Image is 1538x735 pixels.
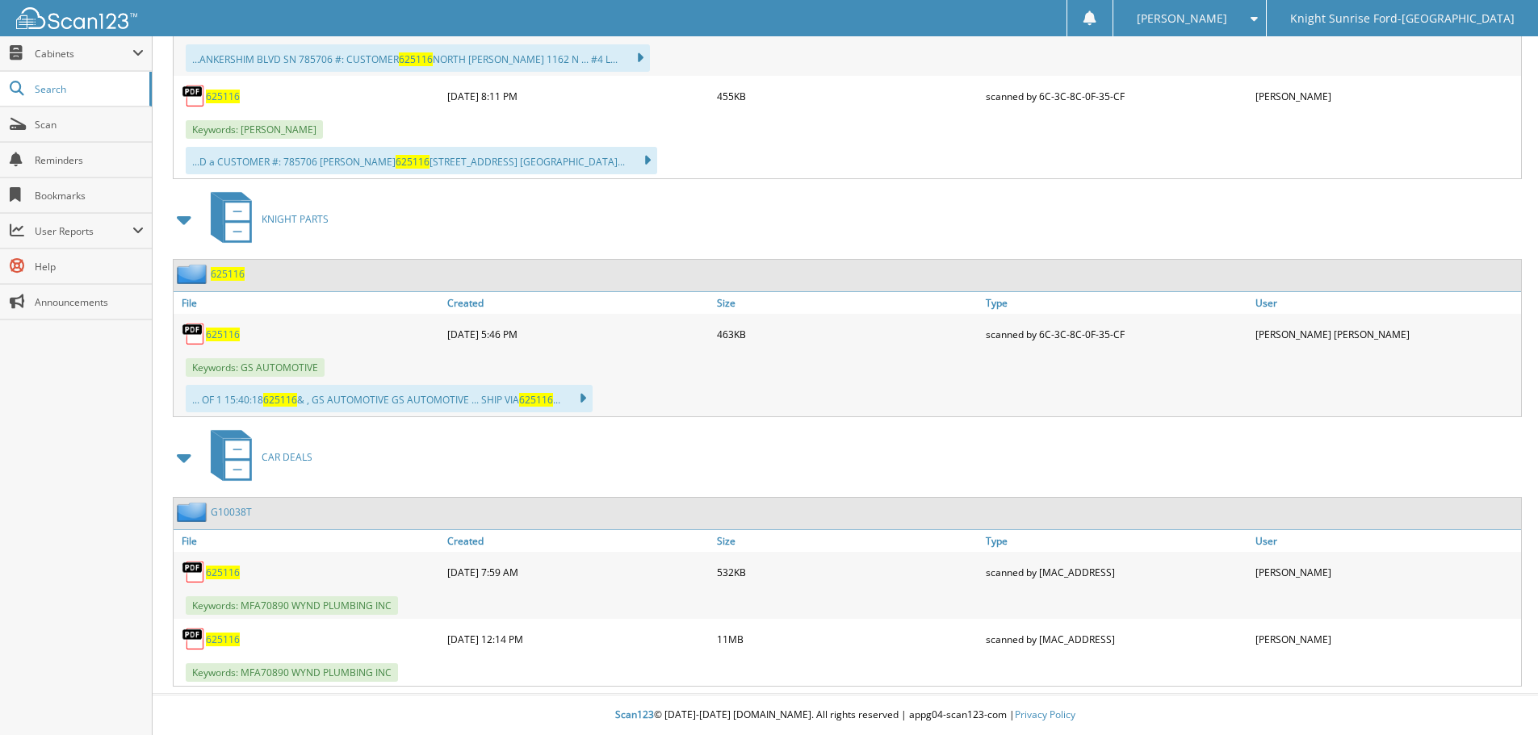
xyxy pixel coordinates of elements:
span: Keywords: MFA70890 WYND PLUMBING INC [186,596,398,615]
div: [PERSON_NAME] [1251,623,1521,655]
div: [PERSON_NAME] [PERSON_NAME] [1251,318,1521,350]
img: PDF.png [182,322,206,346]
a: File [174,292,443,314]
div: scanned by [MAC_ADDRESS] [982,556,1251,588]
a: User [1251,292,1521,314]
a: Created [443,292,713,314]
a: 625116 [206,90,240,103]
a: Created [443,530,713,552]
a: Type [982,292,1251,314]
span: Keywords: MFA70890 WYND PLUMBING INC [186,663,398,682]
div: [PERSON_NAME] [1251,80,1521,112]
img: PDF.png [182,627,206,651]
span: 625116 [399,52,433,66]
span: Search [35,82,141,96]
span: Scan [35,118,144,132]
a: CAR DEALS [201,425,312,489]
a: 625116 [211,267,245,281]
div: scanned by [MAC_ADDRESS] [982,623,1251,655]
a: File [174,530,443,552]
img: PDF.png [182,560,206,584]
div: 463KB [713,318,983,350]
div: scanned by 6C-3C-8C-0F-35-CF [982,318,1251,350]
span: Cabinets [35,47,132,61]
span: [PERSON_NAME] [1137,14,1227,23]
a: 625116 [206,566,240,579]
span: Scan123 [615,708,654,721]
img: folder2.png [177,264,211,284]
a: 625116 [206,633,240,646]
span: Keywords: GS AUTOMOTIVE [186,358,325,377]
a: 625116 [206,328,240,341]
a: Type [982,530,1251,552]
span: Announcements [35,295,144,309]
div: [DATE] 5:46 PM [443,318,713,350]
a: User [1251,530,1521,552]
a: Size [713,530,983,552]
span: User Reports [35,224,132,238]
span: Help [35,260,144,274]
div: [DATE] 8:11 PM [443,80,713,112]
div: 532KB [713,556,983,588]
a: Privacy Policy [1015,708,1075,721]
div: [DATE] 12:14 PM [443,623,713,655]
div: © [DATE]-[DATE] [DOMAIN_NAME]. All rights reserved | appg04-scan123-com | [153,695,1538,735]
a: G10038T [211,505,252,519]
span: Knight Sunrise Ford-[GEOGRAPHIC_DATA] [1290,14,1515,23]
a: KNIGHT PARTS [201,187,329,251]
div: 455KB [713,80,983,112]
span: Keywords: [PERSON_NAME] [186,120,323,139]
div: ... OF 1 15:40:18 & , GS AUTOMOTIVE GS AUTOMOTIVE ... SHIP VIA ... [186,385,593,412]
span: Reminders [35,153,144,167]
a: Size [713,292,983,314]
iframe: Chat Widget [1457,658,1538,735]
span: 625116 [396,155,430,169]
span: CAR DEALS [262,450,312,464]
span: 625116 [263,393,297,407]
span: Bookmarks [35,189,144,203]
div: ...ANKERSHIM BLVD SN 785706 #: CUSTOMER NORTH [PERSON_NAME] 1162 N ... #4 L... [186,44,650,72]
div: [DATE] 7:59 AM [443,556,713,588]
span: KNIGHT PARTS [262,212,329,226]
div: 11MB [713,623,983,655]
div: [PERSON_NAME] [1251,556,1521,588]
img: folder2.png [177,502,211,522]
img: PDF.png [182,84,206,108]
img: scan123-logo-white.svg [16,7,137,29]
div: ...D a CUSTOMER #: 785706 [PERSON_NAME] [STREET_ADDRESS] [GEOGRAPHIC_DATA]... [186,147,657,174]
div: scanned by 6C-3C-8C-0F-35-CF [982,80,1251,112]
span: 625116 [519,393,553,407]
